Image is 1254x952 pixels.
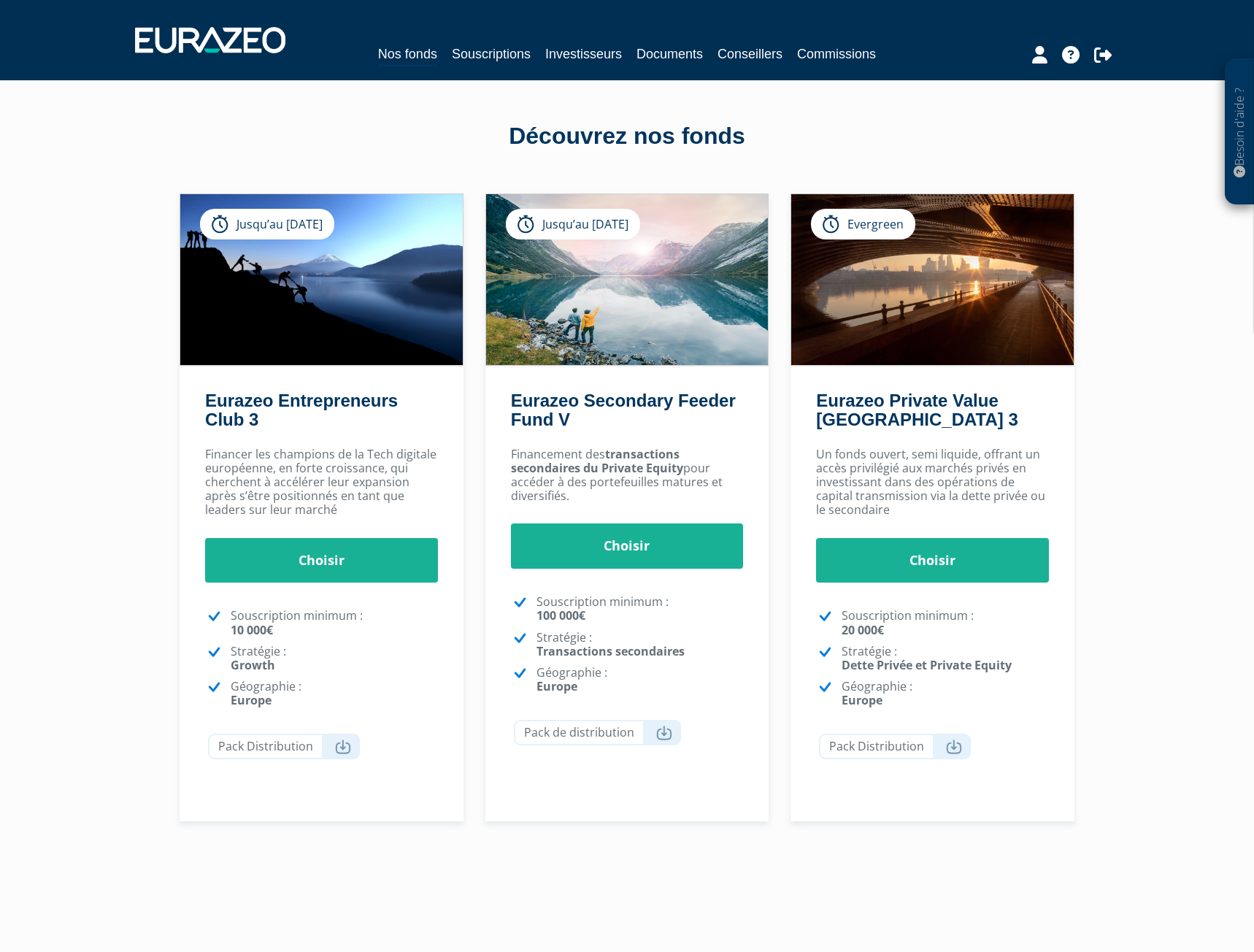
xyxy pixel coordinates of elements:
[514,720,681,745] a: Pack de distribution
[842,657,1012,673] strong: Dette Privée et Private Equity
[816,391,1018,429] a: Eurazeo Private Value [GEOGRAPHIC_DATA] 3
[536,678,577,694] strong: Europe
[135,27,285,53] img: 1732889491-logotype_eurazeo_blanc_rvb.png
[842,609,1049,637] p: Souscription minimum :
[842,622,884,638] strong: 20 000€
[1231,66,1248,198] p: Besoin d'aide ?
[208,734,360,759] a: Pack Distribution
[506,209,640,239] div: Jusqu’au [DATE]
[718,44,782,64] a: Conseillers
[511,448,744,504] p: Financement des pour accéder à des portefeuilles matures et diversifiés.
[211,120,1043,153] div: Découvrez nos fonds
[816,538,1049,583] a: Choisir
[205,538,438,583] a: Choisir
[811,209,915,239] div: Evergreen
[231,622,273,638] strong: 10 000€
[511,523,744,569] a: Choisir
[231,609,438,637] p: Souscription minimum :
[536,643,685,659] strong: Transactions secondaires
[545,44,622,64] a: Investisseurs
[378,44,437,66] a: Nos fonds
[452,44,531,64] a: Souscriptions
[536,631,744,659] p: Stratégie :
[231,692,272,708] strong: Europe
[536,595,744,623] p: Souscription minimum :
[511,446,683,476] strong: transactions secondaires du Private Equity
[536,666,744,694] p: Géographie :
[200,209,334,239] div: Jusqu’au [DATE]
[842,692,882,708] strong: Europe
[180,194,463,365] img: Eurazeo Entrepreneurs Club 3
[842,645,1049,672] p: Stratégie :
[231,680,438,707] p: Géographie :
[486,194,769,365] img: Eurazeo Secondary Feeder Fund V
[511,391,736,429] a: Eurazeo Secondary Feeder Fund V
[231,645,438,672] p: Stratégie :
[797,44,876,64] a: Commissions
[231,657,275,673] strong: Growth
[816,448,1049,518] p: Un fonds ouvert, semi liquide, offrant un accès privilégié aux marchés privés en investissant dan...
[819,734,971,759] a: Pack Distribution
[791,194,1074,365] img: Eurazeo Private Value Europe 3
[636,44,703,64] a: Documents
[536,607,585,623] strong: 100 000€
[842,680,1049,707] p: Géographie :
[205,391,398,429] a: Eurazeo Entrepreneurs Club 3
[205,448,438,518] p: Financer les champions de la Tech digitale européenne, en forte croissance, qui cherchent à accél...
